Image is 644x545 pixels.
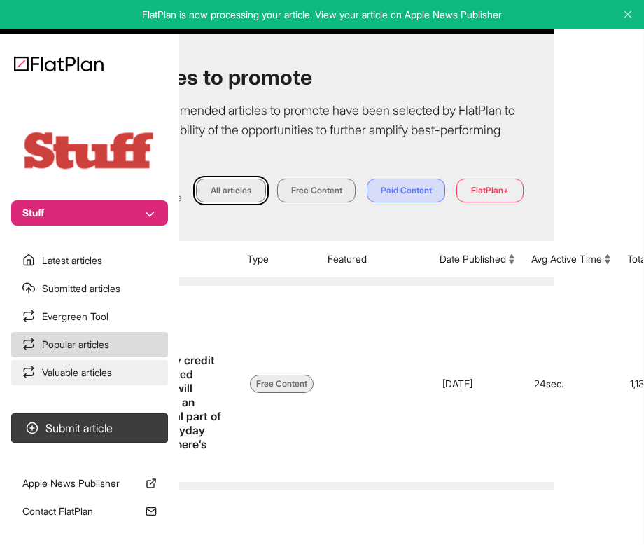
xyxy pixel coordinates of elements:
a: Submitted articles [11,276,168,301]
a: Evergreen Tool [11,304,168,329]
button: Avg Active Time [531,252,610,266]
img: Logo [14,56,104,71]
p: The recommended articles to promote have been selected by FlatPlan to ensure visibility of the op... [120,101,524,160]
a: Apple News Publisher [11,471,168,496]
p: FlatPlan is now processing your article. View your article on Apple News Publisher [10,8,634,22]
button: Free Content [277,179,356,202]
button: Paid Content [367,179,445,202]
th: Article [120,241,239,277]
button: Submit article [11,413,168,443]
th: Featured [319,241,431,277]
h1: Articles to promote [120,64,524,90]
a: Popular articles [11,332,168,357]
td: 24 sec. [523,286,619,482]
button: Date Published [440,252,514,266]
td: [DATE] [431,286,523,482]
a: This tiny credit card-sized device will become an essential part of my everyday carry – here’s why [137,303,227,465]
button: All articles [196,179,266,202]
a: Valuable articles [11,360,168,385]
a: Contact FlatPlan [11,499,168,524]
a: Latest articles [11,248,168,273]
button: Stuff [11,200,168,226]
th: Type [239,241,319,277]
span: Free Content [250,375,314,393]
img: Publication Logo [20,129,160,172]
span: This tiny credit card-sized device will become an essential part of my everyday carry – here’s why [137,353,221,465]
button: FlatPlan+ [456,179,524,202]
span: This tiny credit card-sized device will become an essential part of my everyday carry – here’s why [137,353,227,465]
